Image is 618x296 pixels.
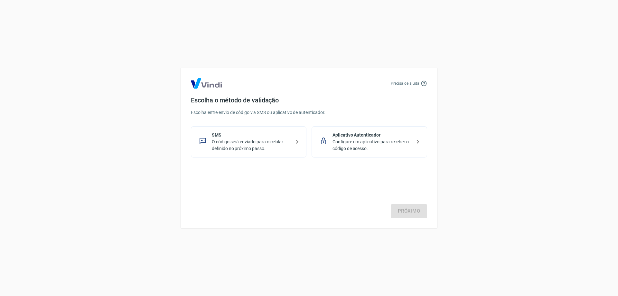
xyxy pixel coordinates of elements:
[191,126,306,158] div: SMSO código será enviado para o celular definido no próximo passo.
[191,96,427,104] h4: Escolha o método de validação
[212,138,291,152] p: O código será enviado para o celular definido no próximo passo.
[191,78,222,89] img: Logo Vind
[332,138,411,152] p: Configure um aplicativo para receber o código de acesso.
[332,132,411,138] p: Aplicativo Autenticador
[191,109,427,116] p: Escolha entre envio de código via SMS ou aplicativo de autenticador.
[312,126,427,158] div: Aplicativo AutenticadorConfigure um aplicativo para receber o código de acesso.
[212,132,291,138] p: SMS
[391,81,419,86] p: Precisa de ajuda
